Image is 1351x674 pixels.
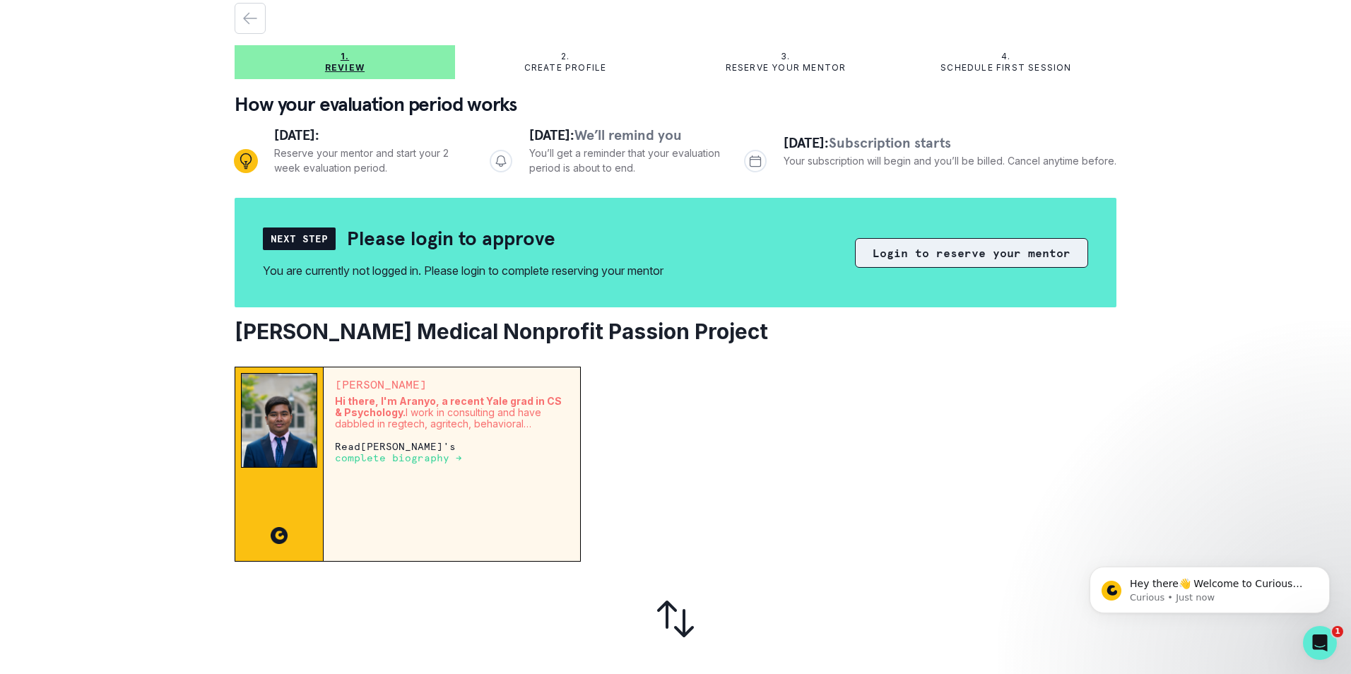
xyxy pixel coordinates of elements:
p: 4. [1001,51,1010,62]
p: I work in consulting and have dabbled in regtech, agritech, behavioral sciences, AI, and finance ... [335,396,569,430]
img: Mentor Image [241,373,317,468]
p: Reserve your mentor [726,62,846,73]
p: Your subscription will begin and you’ll be billed. Cancel anytime before. [784,153,1116,168]
iframe: Intercom live chat [1303,626,1337,660]
p: Schedule first session [940,62,1071,73]
p: 1. [341,51,349,62]
span: Subscription starts [829,134,951,152]
p: Read [PERSON_NAME] 's [335,441,569,463]
div: Progress [235,124,1116,198]
p: Reserve your mentor and start your 2 week evaluation period. [274,146,467,175]
p: 2. [561,51,570,62]
div: Next Step [263,227,336,250]
button: Login to reserve your mentor [855,238,1088,268]
iframe: Intercom notifications message [1068,537,1351,636]
a: complete biography → [335,451,462,463]
span: 1 [1332,626,1343,637]
div: You are currently not logged in. Please login to complete reserving your mentor [263,262,663,279]
strong: Hi there, I'm Aranyo, a recent Yale grad in CS & Psychology. [335,395,562,418]
p: 3. [781,51,790,62]
h2: [PERSON_NAME] Medical Nonprofit Passion Project [235,319,1116,344]
p: [PERSON_NAME] [335,379,569,390]
p: Message from Curious, sent Just now [61,54,244,67]
h2: Please login to approve [347,226,555,251]
p: How your evaluation period works [235,90,1116,119]
img: CC image [271,527,288,544]
span: [DATE]: [784,134,829,152]
p: Review [325,62,365,73]
p: You’ll get a reminder that your evaluation period is about to end. [529,146,722,175]
span: [DATE]: [274,126,319,144]
p: Create profile [524,62,607,73]
span: [DATE]: [529,126,574,144]
span: We’ll remind you [574,126,682,144]
span: Hey there👋 Welcome to Curious Cardinals 🙌 Take a look around! If you have any questions or are ex... [61,41,241,122]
